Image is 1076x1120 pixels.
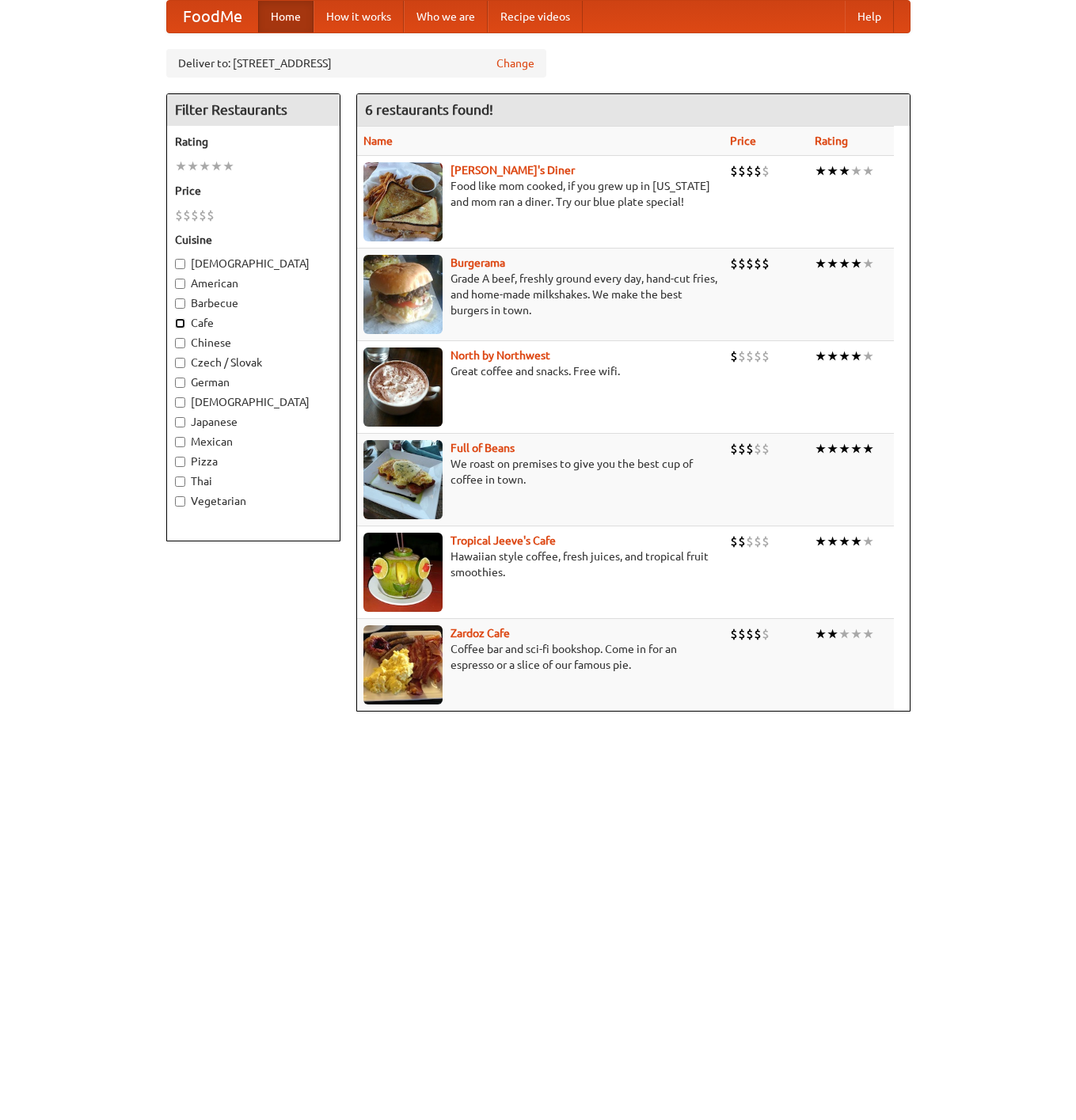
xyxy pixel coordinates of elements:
[175,454,332,469] label: Pizza
[451,534,556,547] a: Tropical Jeeve's Cafe
[258,1,314,32] a: Home
[754,347,762,365] li: $
[815,440,827,457] li: ★
[175,134,332,150] h5: Rating
[451,442,515,454] a: Full of Beans
[175,279,185,289] input: American
[738,533,746,550] li: $
[730,625,738,643] li: $
[175,183,332,199] h5: Price
[862,162,874,180] li: ★
[862,440,874,457] li: ★
[754,625,762,643] li: $
[815,135,848,147] a: Rating
[838,533,850,550] li: ★
[862,255,874,272] li: ★
[451,349,550,362] b: North by Northwest
[754,533,762,550] li: $
[363,135,393,147] a: Name
[175,315,332,331] label: Cafe
[738,440,746,457] li: $
[175,476,185,487] input: Thai
[845,1,894,32] a: Help
[363,178,717,210] p: Food like mom cooked, if you grew up in [US_STATE] and mom ran a diner. Try our blue plate special!
[314,1,404,32] a: How it works
[815,255,827,272] li: ★
[815,533,827,550] li: ★
[862,625,874,643] li: ★
[175,207,183,224] li: $
[762,255,770,272] li: $
[827,255,838,272] li: ★
[187,158,199,175] li: ★
[363,271,717,318] p: Grade A beef, freshly ground every day, hand-cut fries, and home-made milkshakes. We make the bes...
[451,164,575,177] a: [PERSON_NAME]'s Diner
[746,625,754,643] li: $
[199,207,207,224] li: $
[762,440,770,457] li: $
[850,625,862,643] li: ★
[762,162,770,180] li: $
[363,641,717,673] p: Coffee bar and sci-fi bookshop. Come in for an espresso or a slice of our famous pie.
[838,347,850,365] li: ★
[838,255,850,272] li: ★
[175,256,332,271] label: [DEMOGRAPHIC_DATA]
[175,496,185,507] input: Vegetarian
[199,158,211,175] li: ★
[827,162,838,180] li: ★
[762,347,770,365] li: $
[191,207,199,224] li: $
[211,158,222,175] li: ★
[730,255,738,272] li: $
[738,347,746,365] li: $
[175,394,332,410] label: [DEMOGRAPHIC_DATA]
[363,549,717,580] p: Hawaiian style coffee, fresh juices, and tropical fruit smoothies.
[175,374,332,390] label: German
[175,232,332,248] h5: Cuisine
[175,434,332,450] label: Mexican
[754,162,762,180] li: $
[451,256,505,269] a: Burgerama
[850,347,862,365] li: ★
[862,533,874,550] li: ★
[175,298,185,309] input: Barbecue
[175,378,185,388] input: German
[862,347,874,365] li: ★
[175,358,185,368] input: Czech / Slovak
[207,207,215,224] li: $
[183,207,191,224] li: $
[738,255,746,272] li: $
[738,625,746,643] li: $
[827,440,838,457] li: ★
[754,255,762,272] li: $
[827,347,838,365] li: ★
[363,456,717,488] p: We roast on premises to give you the best cup of coffee in town.
[838,162,850,180] li: ★
[365,102,493,117] ng-pluralize: 6 restaurants found!
[175,457,185,467] input: Pizza
[850,533,862,550] li: ★
[815,625,827,643] li: ★
[850,440,862,457] li: ★
[746,347,754,365] li: $
[730,347,738,365] li: $
[167,94,340,126] h4: Filter Restaurants
[175,437,185,447] input: Mexican
[167,1,258,32] a: FoodMe
[451,627,510,640] b: Zardoz Cafe
[404,1,488,32] a: Who we are
[762,533,770,550] li: $
[222,158,234,175] li: ★
[175,397,185,408] input: [DEMOGRAPHIC_DATA]
[363,255,443,334] img: burgerama.jpg
[827,625,838,643] li: ★
[730,533,738,550] li: $
[496,55,534,71] a: Change
[175,417,185,427] input: Japanese
[363,625,443,704] img: zardoz.jpg
[175,338,185,348] input: Chinese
